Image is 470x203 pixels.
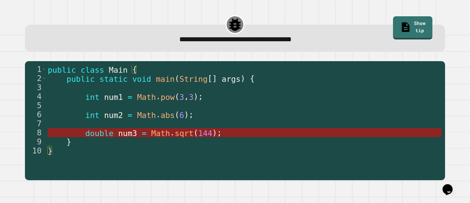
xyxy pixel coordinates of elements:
[137,110,156,119] span: Math
[25,92,46,101] div: 4
[25,146,46,155] div: 10
[85,128,114,138] span: double
[25,83,46,92] div: 3
[151,128,170,138] span: Math
[222,74,240,83] span: args
[48,65,76,74] span: public
[161,110,175,119] span: abs
[161,92,175,101] span: pow
[81,65,104,74] span: class
[25,110,46,119] div: 6
[85,92,99,101] span: int
[198,128,212,138] span: 144
[137,92,156,101] span: Math
[132,74,151,83] span: void
[67,74,95,83] span: public
[25,128,46,137] div: 8
[179,74,208,83] span: String
[25,65,46,74] div: 1
[25,74,46,83] div: 2
[128,92,132,101] span: =
[142,128,146,138] span: =
[175,128,193,138] span: sqrt
[85,110,99,119] span: int
[25,137,46,146] div: 9
[42,65,46,74] span: Toggle code folding, rows 1 through 10
[128,110,132,119] span: =
[118,128,137,138] span: num3
[25,101,46,110] div: 5
[440,174,463,196] iframe: chat widget
[109,65,128,74] span: Main
[393,16,433,39] a: Show tip
[156,74,175,83] span: main
[99,74,128,83] span: static
[179,92,184,101] span: 3
[42,74,46,83] span: Toggle code folding, rows 2 through 9
[179,110,184,119] span: 6
[104,92,123,101] span: num1
[104,110,123,119] span: num2
[25,119,46,128] div: 7
[189,92,193,101] span: 3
